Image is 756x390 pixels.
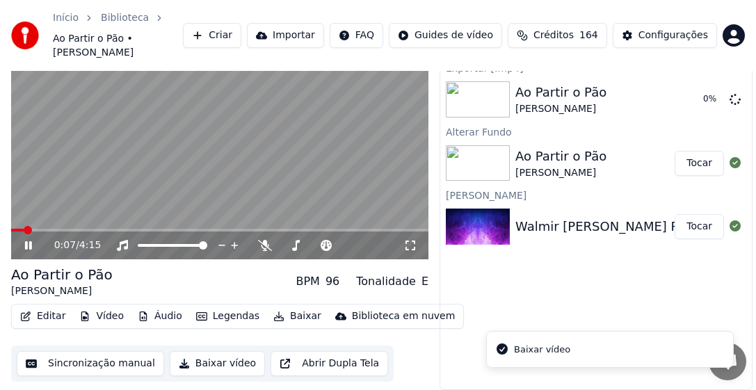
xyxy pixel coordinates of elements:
span: Ao Partir o Pão • [PERSON_NAME] [53,32,183,60]
div: BPM [296,273,319,290]
span: Créditos [533,29,574,42]
div: Ao Partir o Pão [515,83,606,102]
div: 0 % [703,94,724,105]
button: Tocar [675,214,724,239]
button: Editar [15,307,71,326]
div: Ao Partir o Pão [515,147,606,166]
div: Walmir [PERSON_NAME] Partir o Pão [515,217,742,236]
button: Abrir Dupla Tela [271,351,388,376]
div: Alterar Fundo [440,123,752,140]
nav: breadcrumb [53,11,183,60]
a: Biblioteca [101,11,149,25]
button: FAQ [330,23,383,48]
span: 164 [579,29,598,42]
button: Áudio [132,307,188,326]
div: [PERSON_NAME] [11,284,113,298]
div: Ao Partir o Pão [11,265,113,284]
button: Baixar [268,307,327,326]
button: Criar [183,23,241,48]
div: Tonalidade [356,273,416,290]
div: [PERSON_NAME] [515,102,606,116]
div: [PERSON_NAME] [515,166,606,180]
div: E [421,273,428,290]
a: Início [53,11,79,25]
div: 96 [325,273,339,290]
div: Configurações [638,29,708,42]
button: Créditos164 [508,23,607,48]
button: Sincronização manual [17,351,164,376]
span: 4:15 [79,238,101,252]
button: Configurações [613,23,717,48]
button: Baixar vídeo [170,351,265,376]
button: Guides de vídeo [389,23,502,48]
span: 0:07 [54,238,76,252]
button: Vídeo [74,307,129,326]
div: Biblioteca em nuvem [352,309,456,323]
div: / [54,238,88,252]
div: [PERSON_NAME] [440,186,752,203]
div: Baixar vídeo [514,343,570,357]
button: Importar [247,23,324,48]
button: Tocar [675,151,724,176]
button: Legendas [191,307,265,326]
img: youka [11,22,39,49]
